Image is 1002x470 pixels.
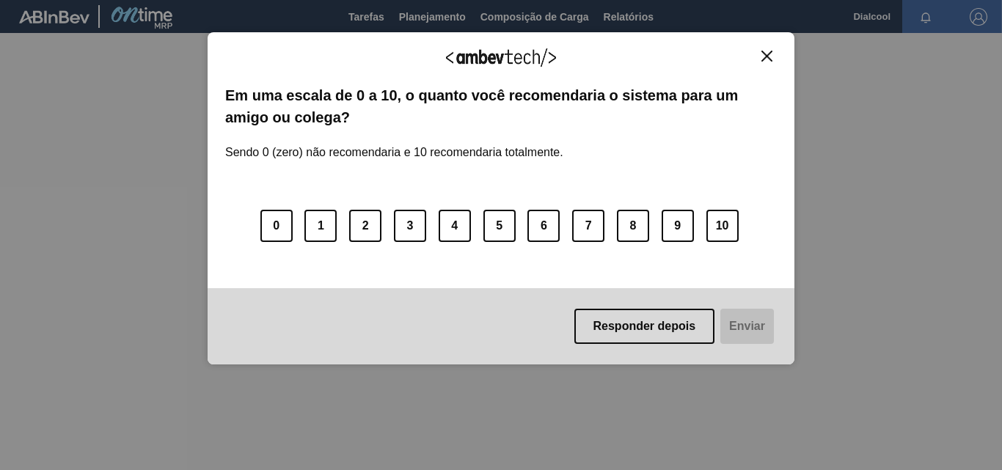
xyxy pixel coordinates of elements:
[706,210,739,242] button: 10
[574,309,715,344] button: Responder depois
[617,210,649,242] button: 8
[394,210,426,242] button: 3
[304,210,337,242] button: 1
[439,210,471,242] button: 4
[260,210,293,242] button: 0
[757,50,777,62] button: Close
[662,210,694,242] button: 9
[446,48,556,67] img: Logo Ambevtech
[483,210,516,242] button: 5
[225,128,563,159] label: Sendo 0 (zero) não recomendaria e 10 recomendaria totalmente.
[527,210,560,242] button: 6
[349,210,381,242] button: 2
[761,51,772,62] img: Close
[572,210,604,242] button: 7
[225,84,777,129] label: Em uma escala de 0 a 10, o quanto você recomendaria o sistema para um amigo ou colega?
